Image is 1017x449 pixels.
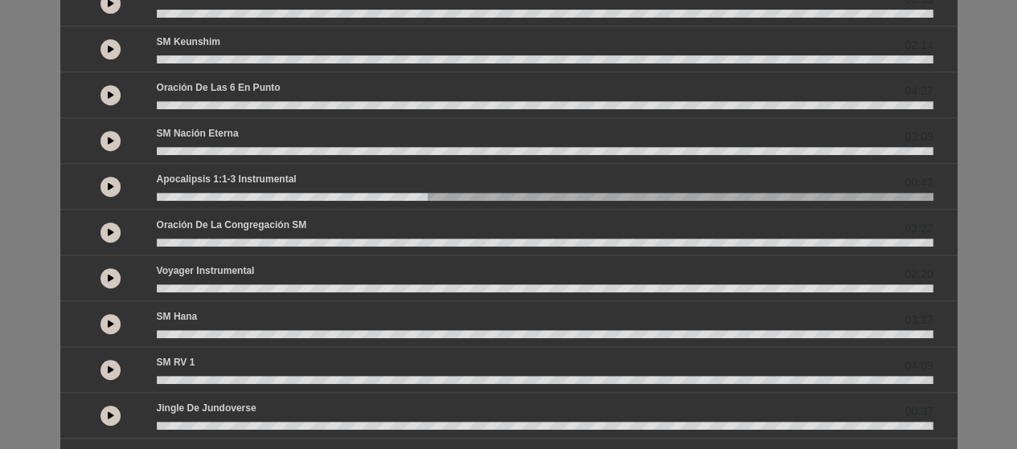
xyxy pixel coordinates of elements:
font: 04:27 [904,84,933,97]
font: Oración de las 6 en punto [157,82,281,93]
font: 03:22 [904,222,933,235]
font: 00:42 [904,176,933,189]
font: 02:14 [904,39,933,51]
font: SM Nación Eterna [157,128,239,139]
font: SM Hana [157,311,198,322]
font: SM Keunshim [157,36,220,47]
font: 02:20 [904,267,933,280]
font: 03:27 [904,313,933,326]
font: Voyager Instrumental [157,265,255,276]
font: Apocalipsis 1:1-3 Instrumental [157,173,297,185]
font: 00:37 [904,405,933,418]
font: 04:09 [904,359,933,372]
font: 03:09 [904,130,933,143]
font: Oración de la Congregación SM [157,219,307,231]
font: SM RV 1 [157,357,195,368]
font: Jingle de Jundoverse [157,402,256,414]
